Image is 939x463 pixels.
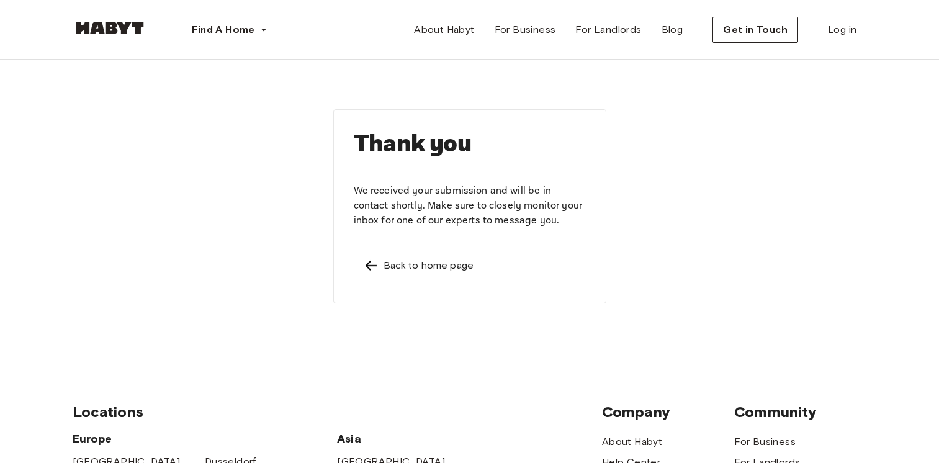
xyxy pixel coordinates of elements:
[404,17,484,42] a: About Habyt
[575,22,641,37] span: For Landlords
[192,22,255,37] span: Find A Home
[364,258,379,273] img: Left pointing arrow
[73,431,338,446] span: Europe
[565,17,651,42] a: For Landlords
[602,403,734,421] span: Company
[662,22,683,37] span: Blog
[354,184,586,228] p: We received your submission and will be in contact shortly. Make sure to closely monitor your inb...
[337,431,469,446] span: Asia
[182,17,277,42] button: Find A Home
[414,22,474,37] span: About Habyt
[723,22,788,37] span: Get in Touch
[734,434,796,449] a: For Business
[73,22,147,34] img: Habyt
[818,17,866,42] a: Log in
[354,130,586,159] h1: Thank you
[712,17,798,43] button: Get in Touch
[354,248,586,283] a: Left pointing arrowBack to home page
[73,403,602,421] span: Locations
[734,403,866,421] span: Community
[652,17,693,42] a: Blog
[602,434,662,449] a: About Habyt
[384,258,474,273] div: Back to home page
[828,22,856,37] span: Log in
[485,17,566,42] a: For Business
[495,22,556,37] span: For Business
